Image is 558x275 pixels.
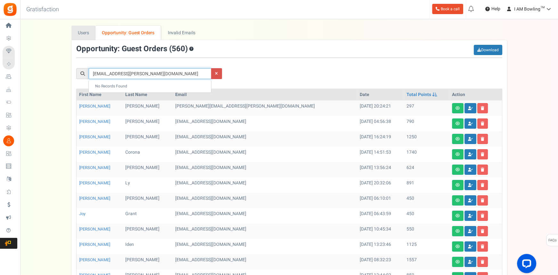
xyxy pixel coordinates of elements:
[79,226,110,232] a: [PERSON_NAME]
[404,254,450,270] td: 1557
[477,103,488,113] a: Delete user
[79,134,110,140] a: [PERSON_NAME]
[173,131,357,147] td: [EMAIL_ADDRESS][DOMAIN_NAME]
[79,103,110,109] a: [PERSON_NAME]
[357,177,404,193] td: [DATE] 20:32:06
[464,118,476,129] a: Convert guests to users
[477,226,488,236] a: Delete user
[474,45,502,55] a: Download
[173,116,357,131] td: [EMAIL_ADDRESS][DOMAIN_NAME]
[357,162,404,177] td: [DATE] 13:56:24
[123,162,173,177] td: [PERSON_NAME]
[514,6,545,12] span: I AM Bowling™
[123,89,173,101] th: Last Name
[548,234,557,247] span: FAQs
[404,162,450,177] td: 624
[477,180,488,190] a: Delete user
[357,223,404,239] td: [DATE] 10:45:34
[477,257,488,267] a: Delete user
[406,92,437,98] a: Total Points
[173,101,357,116] td: [PERSON_NAME][EMAIL_ADDRESS][PERSON_NAME][DOMAIN_NAME]
[464,165,476,175] a: Convert guests to users
[123,177,173,193] td: Ly
[404,177,450,193] td: 891
[173,193,357,208] td: [EMAIL_ADDRESS][DOMAIN_NAME]
[3,2,17,17] img: Gratisfaction
[123,101,173,116] td: [PERSON_NAME]
[189,47,193,51] span: Customers who have shopped as a Guest (without creating an account) in your store. This is an opp...
[79,195,110,201] a: [PERSON_NAME]
[123,254,173,270] td: [PERSON_NAME]
[477,149,488,159] a: Delete user
[404,131,450,147] td: 1250
[71,26,96,40] a: Users
[79,165,110,171] a: [PERSON_NAME]
[211,68,222,79] a: Reset
[123,131,173,147] td: [PERSON_NAME]
[404,193,450,208] td: 450
[404,239,450,254] td: 1125
[464,241,476,252] a: Convert guests to users
[357,208,404,223] td: [DATE] 06:43:59
[464,257,476,267] a: Convert guests to users
[464,103,476,113] a: Convert guests to users
[490,6,500,12] span: Help
[432,4,463,14] a: Book a call
[477,134,488,144] a: Delete user
[79,180,110,186] a: [PERSON_NAME]
[464,211,476,221] a: Convert guests to users
[95,26,161,40] a: Opportunity: Guest Orders
[483,4,503,14] a: Help
[477,165,488,175] a: Delete user
[357,193,404,208] td: [DATE] 06:10:01
[173,208,357,223] td: [EMAIL_ADDRESS][DOMAIN_NAME]
[79,241,110,247] a: [PERSON_NAME]
[404,101,450,116] td: 297
[464,226,476,236] a: Convert guests to users
[79,118,110,125] a: [PERSON_NAME]
[404,116,450,131] td: 790
[357,147,404,162] td: [DATE] 14:51:53
[404,147,450,162] td: 1740
[404,223,450,239] td: 550
[79,257,110,263] a: [PERSON_NAME]
[123,223,173,239] td: [PERSON_NAME]
[477,195,488,206] a: Delete user
[173,147,357,162] td: [EMAIL_ADDRESS][DOMAIN_NAME]
[123,239,173,254] td: Iden
[123,208,173,223] td: Grant
[464,149,476,159] a: Convert guests to users
[173,239,357,254] td: [EMAIL_ADDRESS][DOMAIN_NAME]
[172,43,185,54] span: 560
[123,193,173,208] td: [PERSON_NAME]
[477,241,488,252] a: Delete user
[464,180,476,190] a: Convert guests to users
[161,26,202,40] a: Invalid Emails
[173,162,357,177] td: [EMAIL_ADDRESS][DOMAIN_NAME]
[19,3,66,16] h3: Gratisfaction
[123,147,173,162] td: Corona
[357,239,404,254] td: [DATE] 13:23:46
[357,116,404,131] td: [DATE] 04:56:38
[477,118,488,129] a: Delete user
[89,68,212,79] input: Search by email or name
[173,254,357,270] td: [EMAIL_ADDRESS][DOMAIN_NAME]
[123,116,173,131] td: [PERSON_NAME]
[357,131,404,147] td: [DATE] 16:24:19
[477,211,488,221] a: Delete user
[79,211,86,217] a: Joy
[173,223,357,239] td: [EMAIL_ADDRESS][DOMAIN_NAME]
[92,82,208,91] li: No Records Found
[173,177,357,193] td: [EMAIL_ADDRESS][DOMAIN_NAME]
[357,101,404,116] td: [DATE] 20:24:21
[357,89,404,101] th: Date
[449,89,502,101] th: Action
[173,89,357,101] th: Email
[464,134,476,144] a: Convert guests to users
[404,208,450,223] td: 450
[76,45,193,53] h3: Opportunity: Guest Orders ( )
[464,195,476,206] a: Convert guests to users
[77,89,123,101] th: First Name
[357,254,404,270] td: [DATE] 08:32:23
